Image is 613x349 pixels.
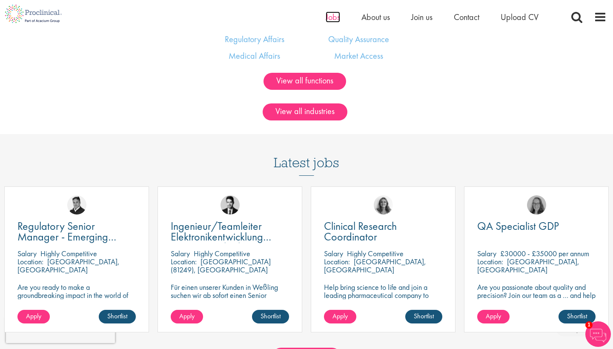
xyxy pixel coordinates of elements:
[477,221,596,232] a: QA Specialist GDP
[347,249,404,258] p: Highly Competitive
[99,310,136,323] a: Shortlist
[221,195,240,215] img: Thomas Wenig
[486,312,501,320] span: Apply
[585,321,611,347] img: Chatbot
[263,103,347,120] a: View all industries
[171,257,197,266] span: Location:
[527,195,546,215] img: Ingrid Aymes
[324,310,356,323] a: Apply
[17,310,50,323] a: Apply
[171,283,289,315] p: Für einen unserer Kunden in Weßling suchen wir ab sofort einen Senior Electronics Engineer Avioni...
[374,195,393,215] img: Jackie Cerchio
[454,11,479,23] a: Contact
[411,11,433,23] a: Join us
[326,11,340,23] a: Jobs
[324,221,442,242] a: Clinical Research Coordinator
[171,310,203,323] a: Apply
[405,310,442,323] a: Shortlist
[361,11,390,23] a: About us
[194,249,250,258] p: Highly Competitive
[26,312,41,320] span: Apply
[501,11,539,23] a: Upload CV
[477,283,596,307] p: Are you passionate about quality and precision? Join our team as a … and help ensure top-tier sta...
[477,249,496,258] span: Salary
[324,219,397,244] span: Clinical Research Coordinator
[225,34,284,45] a: Regulatory Affairs
[171,221,289,242] a: Ingenieur/Teamleiter Elektronikentwicklung Aviation (m/w/d)
[171,257,271,275] p: [GEOGRAPHIC_DATA] (81249), [GEOGRAPHIC_DATA]
[17,283,136,323] p: Are you ready to make a groundbreaking impact in the world of biotechnology? Join a growing compa...
[477,219,559,233] span: QA Specialist GDP
[324,249,343,258] span: Salary
[171,249,190,258] span: Salary
[17,257,120,275] p: [GEOGRAPHIC_DATA], [GEOGRAPHIC_DATA]
[334,50,383,61] a: Market Access
[559,310,596,323] a: Shortlist
[324,283,442,323] p: Help bring science to life and join a leading pharmaceutical company to play a key role in delive...
[17,219,116,255] span: Regulatory Senior Manager - Emerging Markets
[264,73,346,90] a: View all functions
[328,34,389,45] a: Quality Assurance
[17,249,37,258] span: Salary
[17,221,136,242] a: Regulatory Senior Manager - Emerging Markets
[324,257,350,266] span: Location:
[40,249,97,258] p: Highly Competitive
[324,257,426,275] p: [GEOGRAPHIC_DATA], [GEOGRAPHIC_DATA]
[477,310,510,323] a: Apply
[477,257,503,266] span: Location:
[252,310,289,323] a: Shortlist
[17,257,43,266] span: Location:
[229,50,280,61] a: Medical Affairs
[585,321,593,329] span: 1
[332,312,348,320] span: Apply
[500,249,589,258] p: £30000 - £35000 per annum
[179,312,195,320] span: Apply
[477,257,579,275] p: [GEOGRAPHIC_DATA], [GEOGRAPHIC_DATA]
[67,195,86,215] img: Peter Duvall
[274,134,339,176] h3: Latest jobs
[171,219,271,255] span: Ingenieur/Teamleiter Elektronikentwicklung Aviation (m/w/d)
